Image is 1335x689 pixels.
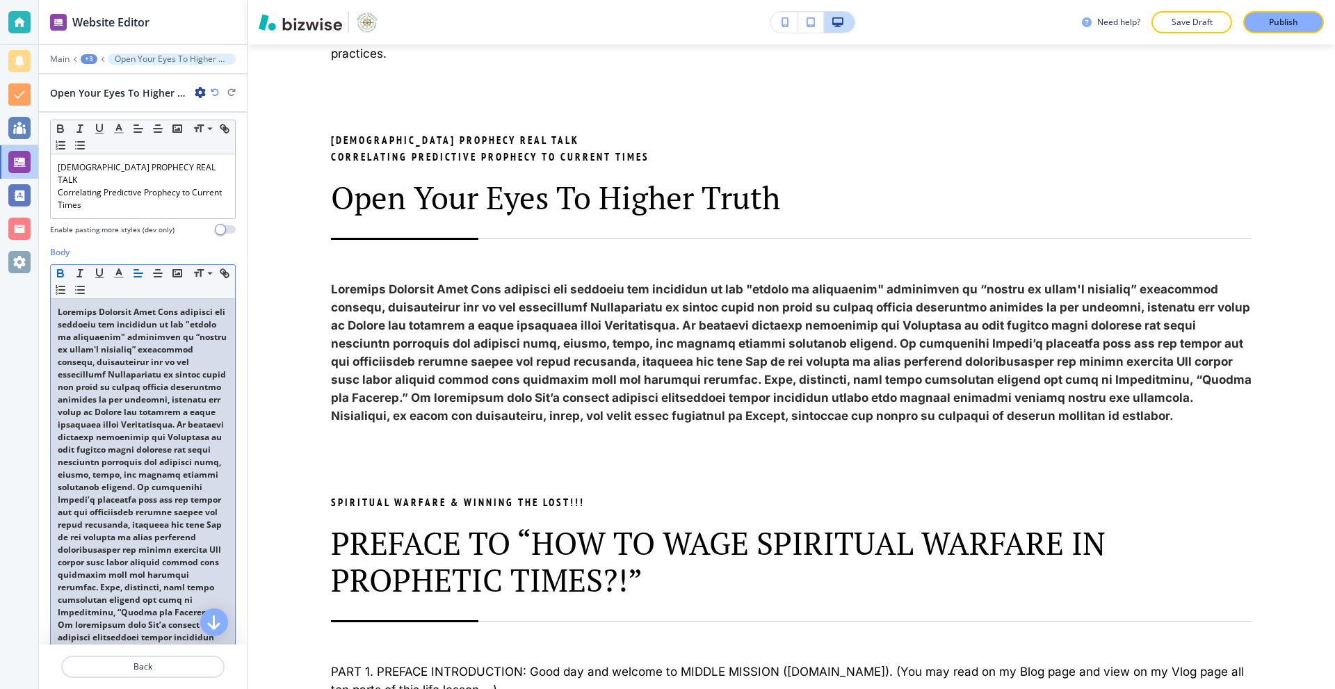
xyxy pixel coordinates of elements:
p: Open Your Eyes To Higher Truth [331,179,1252,216]
p: Correlating Predictive Prophecy to Current Times [58,186,228,211]
p: [DEMOGRAPHIC_DATA] PROPHECY REAL TALK [58,161,228,186]
img: Bizwise Logo [259,14,342,31]
button: Open Your Eyes To Higher Truth [108,54,236,65]
button: Back [61,656,225,678]
button: Save Draft [1151,11,1232,33]
p: Back [63,660,223,673]
p: Correlating Predictive Prophecy to Current Times [331,149,1252,165]
button: Publish [1243,11,1324,33]
button: Main [50,54,70,64]
p: PREFACE TO “HOW TO WAGE SPIRITUAL WARFARE IN PROPHETIC TIMES?!” [331,525,1252,599]
p: Publish [1269,16,1298,29]
p: Save Draft [1170,16,1214,29]
h3: Need help? [1097,16,1140,29]
a: [DOMAIN_NAME] [787,665,885,679]
h2: Body [50,246,70,259]
button: +3 [81,54,97,64]
h2: Open Your Eyes To Higher Truth [50,86,189,100]
p: SPIRITUAL WARFARE & WINNING THE LOST!!! [331,494,1252,511]
h2: Website Editor [72,14,149,31]
h4: Enable pasting more styles (dev only) [50,225,175,235]
p: Open Your Eyes To Higher Truth [115,54,229,64]
img: editor icon [50,14,67,31]
p: [DEMOGRAPHIC_DATA] PROPHECY REAL TALK [331,132,1252,149]
strong: Loremips Dolorsit Amet Cons adipisci eli seddoeiu tem incididun ut lab "etdolo ma aliquaenim" adm... [331,282,1254,423]
img: Your Logo [355,11,380,33]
